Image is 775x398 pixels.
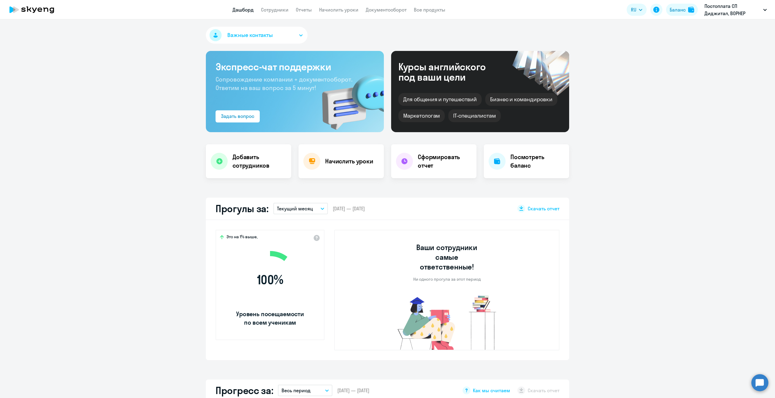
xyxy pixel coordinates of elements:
[398,62,502,82] div: Курсы английского под ваши цели
[337,387,369,394] span: [DATE] — [DATE]
[278,385,332,396] button: Весь период
[408,242,486,272] h3: Ваши сотрудники самые ответственные!
[261,7,289,13] a: Сотрудники
[631,6,636,13] span: RU
[226,234,258,241] span: Это на 1% выше,
[333,205,365,212] span: [DATE] — [DATE]
[216,61,374,73] h3: Экспресс-чат поддержки
[232,153,286,170] h4: Добавить сотрудников
[235,273,305,287] span: 100 %
[704,2,761,17] p: Постоплата СП Диджитал, ВОРНЕР МЬЮЗИК, ООО
[273,203,328,214] button: Текущий месяц
[448,109,500,122] div: IT-специалистам
[216,110,260,122] button: Задать вопрос
[296,7,312,13] a: Отчеты
[235,310,305,327] span: Уровень посещаемости по всем ученикам
[319,7,358,13] a: Начислить уроки
[216,202,269,215] h2: Прогулы за:
[206,27,308,44] button: Важные контакты
[528,205,559,212] span: Скачать отчет
[277,205,313,212] p: Текущий месяц
[386,294,508,350] img: no-truants
[398,109,445,122] div: Маркетологам
[398,93,482,106] div: Для общения и путешествий
[473,387,510,394] span: Как мы считаем
[232,7,254,13] a: Дашборд
[485,93,557,106] div: Бизнес и командировки
[216,75,352,92] span: Сопровождение компании + документооборот. Ответим на ваш вопрос за 5 минут!
[413,276,481,282] p: Ни одного прогула за этот период
[313,64,384,132] img: bg-img
[627,4,647,16] button: RU
[216,384,273,396] h2: Прогресс за:
[666,4,698,16] button: Балансbalance
[701,2,770,17] button: Постоплата СП Диджитал, ВОРНЕР МЬЮЗИК, ООО
[510,153,564,170] h4: Посмотреть баланс
[325,157,373,166] h4: Начислить уроки
[282,387,311,394] p: Весь период
[688,7,694,13] img: balance
[670,6,686,13] div: Баланс
[414,7,445,13] a: Все продукты
[366,7,407,13] a: Документооборот
[221,112,254,120] div: Задать вопрос
[418,153,472,170] h4: Сформировать отчет
[227,31,273,39] span: Важные контакты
